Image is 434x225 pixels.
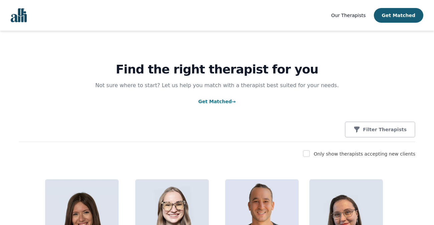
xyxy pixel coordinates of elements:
[232,99,236,104] span: →
[11,8,27,22] img: alli logo
[314,151,415,157] label: Only show therapists accepting new clients
[331,13,366,18] span: Our Therapists
[198,99,236,104] a: Get Matched
[19,63,415,76] h1: Find the right therapist for you
[363,126,407,133] p: Filter Therapists
[331,11,366,19] a: Our Therapists
[345,122,415,138] button: Filter Therapists
[89,81,345,89] p: Not sure where to start? Let us help you match with a therapist best suited for your needs.
[374,8,423,23] button: Get Matched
